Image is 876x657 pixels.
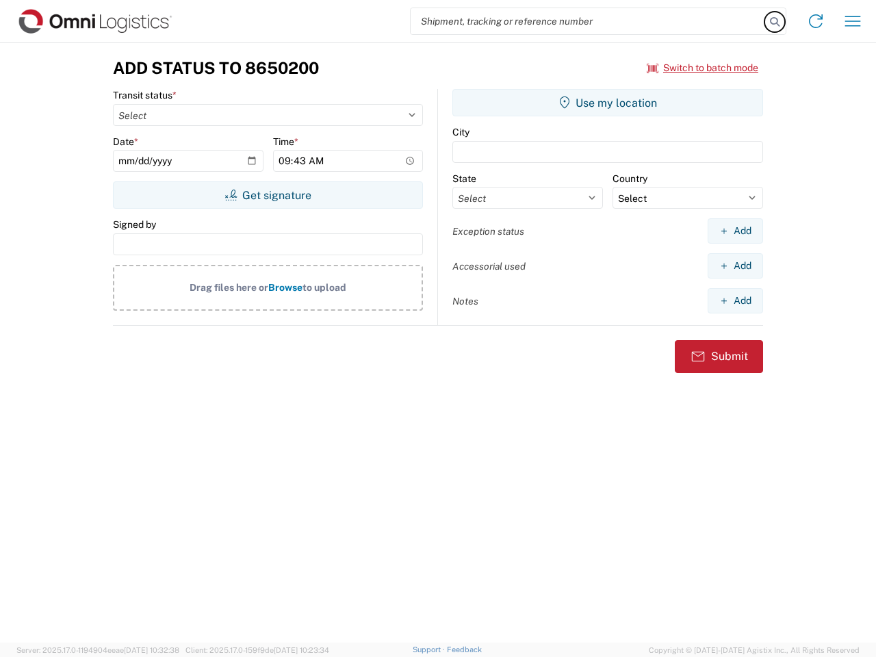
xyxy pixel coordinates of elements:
[113,218,156,231] label: Signed by
[273,136,298,148] label: Time
[647,57,758,79] button: Switch to batch mode
[413,645,447,654] a: Support
[613,172,647,185] label: Country
[649,644,860,656] span: Copyright © [DATE]-[DATE] Agistix Inc., All Rights Reserved
[302,282,346,293] span: to upload
[268,282,302,293] span: Browse
[113,181,423,209] button: Get signature
[452,260,526,272] label: Accessorial used
[452,89,763,116] button: Use my location
[452,126,469,138] label: City
[452,295,478,307] label: Notes
[452,172,476,185] label: State
[411,8,765,34] input: Shipment, tracking or reference number
[452,225,524,237] label: Exception status
[708,288,763,313] button: Add
[124,646,179,654] span: [DATE] 10:32:38
[708,253,763,279] button: Add
[708,218,763,244] button: Add
[185,646,329,654] span: Client: 2025.17.0-159f9de
[113,136,138,148] label: Date
[113,58,319,78] h3: Add Status to 8650200
[447,645,482,654] a: Feedback
[113,89,177,101] label: Transit status
[675,340,763,373] button: Submit
[16,646,179,654] span: Server: 2025.17.0-1194904eeae
[190,282,268,293] span: Drag files here or
[274,646,329,654] span: [DATE] 10:23:34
